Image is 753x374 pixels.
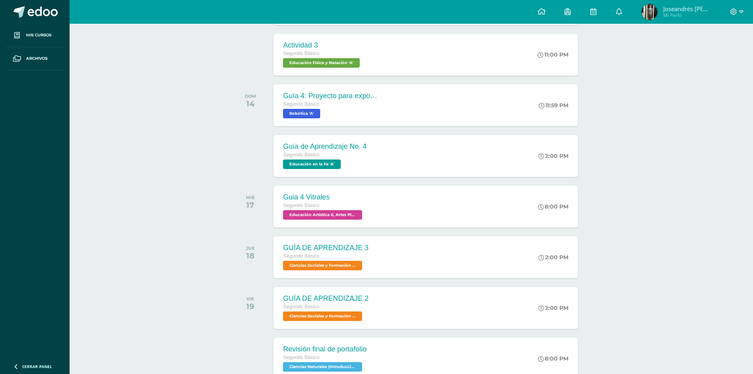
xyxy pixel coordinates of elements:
div: 11:00 PM [538,51,568,58]
div: 17 [246,200,255,210]
span: Segundo Básico [283,101,319,107]
div: 2:00 PM [538,304,568,311]
div: 11:59 PM [539,102,568,109]
span: Segundo Básico [283,304,319,309]
div: Guia 4 Vitrales [283,193,364,201]
span: Archivos [26,55,47,62]
div: GUÍA DE APRENDIZAJE 3 [283,244,368,252]
div: JUE [246,245,255,251]
span: Cerrar panel [22,364,52,369]
div: Actividad 3 [283,41,362,49]
span: Mi Perfil [663,12,711,19]
div: 2:00 PM [538,152,568,159]
div: Revisión final de portafolio [283,345,366,353]
span: Robótica 'A' [283,109,320,118]
span: Educación Artística II, Artes Plásticas 'A' [283,210,362,220]
div: 14 [245,99,256,108]
span: Segundo Básico [283,253,319,259]
div: Guía 4: Proyecto para exposición [283,92,378,100]
span: Educación Física y Natación 'A' [283,58,360,68]
a: Archivos [6,47,63,70]
div: Guía de Aprendizaje No. 4 [283,142,366,151]
div: VIE [246,296,254,302]
div: GUÍA DE APRENDIZAJE 2 [283,294,368,303]
a: Mis cursos [6,24,63,47]
span: Ciencias Naturales (Introducción a la Química) 'A' [283,362,362,372]
img: f36dfe70913519acba7c0dacb2b7249f.png [642,4,657,20]
span: Mis cursos [26,32,51,38]
div: DOM [245,93,256,99]
div: 18 [246,251,255,260]
span: Segundo Básico [283,355,319,360]
span: Segundo Básico [283,152,319,158]
span: Segundo Básico [283,51,319,56]
div: 8:00 PM [538,203,568,210]
span: Segundo Básico [283,203,319,208]
div: 8:00 PM [538,355,568,362]
span: Ciencias Sociales y Formación Ciudadana e Interculturalidad 'A' [283,311,362,321]
span: Ciencias Sociales y Formación Ciudadana e Interculturalidad 'A' [283,261,362,270]
span: Educación en la Fe 'A' [283,159,341,169]
div: 19 [246,302,254,311]
span: Joseandrés [PERSON_NAME] [663,5,711,13]
div: MIÉ [246,195,255,200]
div: 2:00 PM [538,254,568,261]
